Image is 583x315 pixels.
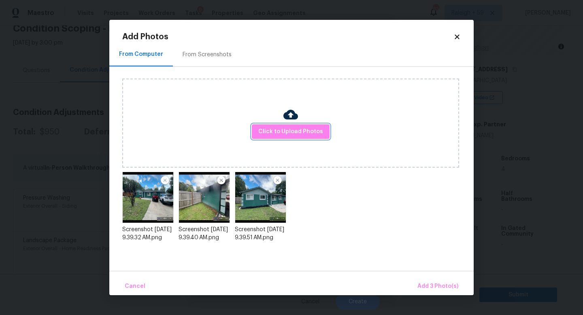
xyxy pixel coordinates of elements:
[125,281,145,292] span: Cancel
[119,50,163,58] div: From Computer
[183,51,232,59] div: From Screenshots
[121,278,149,295] button: Cancel
[283,107,298,122] img: Cloud Upload Icon
[122,33,453,41] h2: Add Photos
[179,226,230,242] div: Screenshot [DATE] 9.39.40 AM.png
[417,281,458,292] span: Add 3 Photo(s)
[252,124,330,139] button: Click to Upload Photos
[258,127,323,137] span: Click to Upload Photos
[414,278,462,295] button: Add 3 Photo(s)
[235,226,286,242] div: Screenshot [DATE] 9.39.51 AM.png
[122,226,174,242] div: Screenshot [DATE] 9.39.32 AM.png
